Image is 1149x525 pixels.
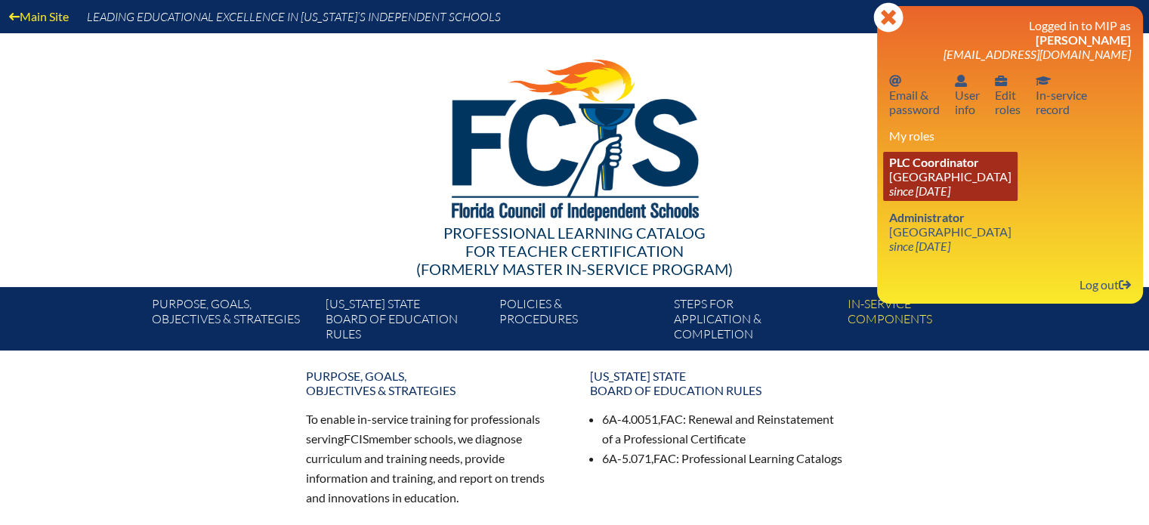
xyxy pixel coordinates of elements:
[1036,75,1051,87] svg: In-service record
[889,210,965,224] span: Administrator
[320,293,493,351] a: [US_STATE] StateBoard of Education rules
[668,293,842,351] a: Steps forapplication & completion
[955,75,967,87] svg: User info
[883,207,1018,256] a: Administrator [GEOGRAPHIC_DATA] since [DATE]
[889,75,901,87] svg: Email password
[602,449,844,468] li: 6A-5.071, : Professional Learning Catalogs
[889,128,1131,143] h3: My roles
[873,2,903,32] svg: Close
[465,242,684,260] span: for Teacher Certification
[145,293,319,351] a: Purpose, goals,objectives & strategies
[660,412,683,426] span: FAC
[995,75,1007,87] svg: User info
[889,18,1131,61] h3: Logged in to MIP as
[581,363,853,403] a: [US_STATE] StateBoard of Education rules
[989,70,1027,119] a: User infoEditroles
[1030,70,1093,119] a: In-service recordIn-servicerecord
[493,293,667,351] a: Policies &Procedures
[889,184,950,198] i: since [DATE]
[889,155,979,169] span: PLC Coordinator
[344,431,369,446] span: FCIS
[306,409,560,507] p: To enable in-service training for professionals serving member schools, we diagnose curriculum an...
[297,363,569,403] a: Purpose, goals,objectives & strategies
[1119,279,1131,291] svg: Log out
[419,33,730,239] img: FCISlogo221.eps
[1036,32,1131,47] span: [PERSON_NAME]
[140,224,1010,278] div: Professional Learning Catalog (formerly Master In-service Program)
[842,293,1015,351] a: In-servicecomponents
[3,6,75,26] a: Main Site
[1073,274,1137,295] a: Log outLog out
[602,409,844,449] li: 6A-4.0051, : Renewal and Reinstatement of a Professional Certificate
[883,152,1018,201] a: PLC Coordinator [GEOGRAPHIC_DATA] since [DATE]
[883,70,946,119] a: Email passwordEmail &password
[889,239,950,253] i: since [DATE]
[653,451,676,465] span: FAC
[949,70,986,119] a: User infoUserinfo
[944,47,1131,61] span: [EMAIL_ADDRESS][DOMAIN_NAME]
